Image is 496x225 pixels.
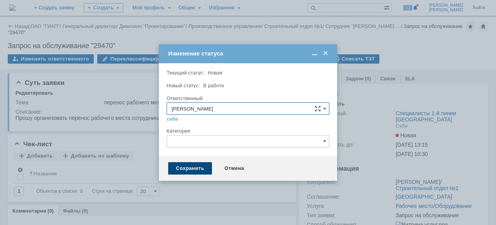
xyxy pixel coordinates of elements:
div: Изменение статуса [168,50,329,57]
span: Новая [208,70,222,76]
span: В работе [203,83,224,88]
label: Новый статус: [167,83,200,88]
span: Свернуть (Ctrl + M) [311,50,319,57]
span: Закрыть [322,50,329,57]
div: Ответственный [167,96,328,101]
div: Категория [167,128,328,133]
label: Текущий статус: [167,70,204,76]
span: Сложная форма [315,106,321,112]
a: себе [167,116,178,122]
